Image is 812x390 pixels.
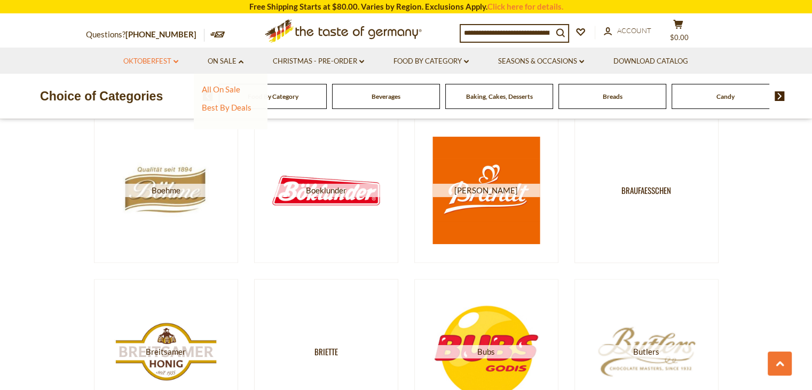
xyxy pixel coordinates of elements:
a: Christmas - PRE-ORDER [273,56,364,67]
span: Boehme [112,184,219,197]
span: Bubs [432,345,540,358]
img: Brandt [432,137,540,244]
button: $0.00 [663,19,695,46]
img: next arrow [775,91,785,101]
a: On Sale [208,56,243,67]
p: Questions? [86,28,204,42]
a: Breads [603,92,622,100]
a: Boeklunder [254,118,398,263]
span: Briette [314,345,338,358]
a: Best By Deals [202,103,251,112]
a: Beverages [372,92,400,100]
a: Seasons & Occasions [498,56,584,67]
a: Account [604,25,651,37]
a: [PERSON_NAME] [414,118,558,263]
span: $0.00 [670,33,689,42]
span: Braufaesschen [621,184,671,197]
a: All On Sale [202,84,240,94]
a: Download Catalog [613,56,688,67]
a: Boehme [94,118,238,263]
span: Breitsamer [112,345,219,358]
a: Food By Category [248,92,298,100]
a: Braufaesschen [574,118,719,263]
a: Candy [716,92,735,100]
span: Boeklunder [272,184,380,197]
span: [PERSON_NAME] [432,184,540,197]
img: Boehme [112,137,219,244]
a: Oktoberfest [123,56,178,67]
a: Food By Category [393,56,469,67]
a: Baking, Cakes, Desserts [466,92,533,100]
a: Click here for details. [487,2,563,11]
span: Account [617,26,651,35]
a: [PHONE_NUMBER] [125,29,196,39]
img: Boeklunder [272,137,380,244]
span: Butlers [593,345,700,358]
